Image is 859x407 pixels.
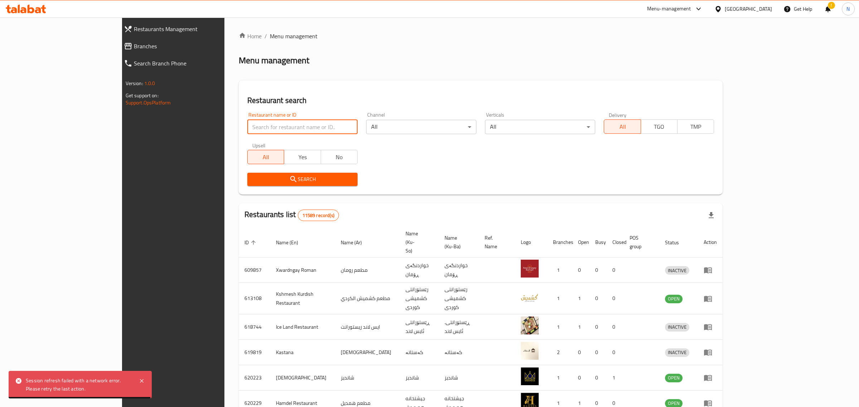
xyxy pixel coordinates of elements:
td: Kastana [270,340,335,365]
img: Ice Land Restaurant [521,317,539,334]
div: Total records count [298,210,339,221]
span: 11589 record(s) [298,212,339,219]
span: POS group [630,234,651,251]
span: INACTIVE [665,266,689,275]
td: 0 [589,258,607,283]
th: Branches [547,227,572,258]
th: Logo [515,227,547,258]
td: 0 [607,283,624,314]
img: Shandiz [521,367,539,385]
th: Action [698,227,723,258]
img: Kshmesh Kurdish Restaurant [521,288,539,306]
td: 0 [572,365,589,391]
span: Name (Ar) [341,238,371,247]
td: 0 [607,340,624,365]
span: TMP [680,122,711,132]
td: 1 [547,314,572,340]
h2: Restaurants list [244,209,339,221]
th: Closed [607,227,624,258]
span: OPEN [665,295,683,303]
span: Name (Ku-So) [406,229,430,255]
span: Version: [126,79,143,88]
div: INACTIVE [665,266,689,275]
td: [DEMOGRAPHIC_DATA] [270,365,335,391]
td: 1 [572,314,589,340]
div: Menu [704,294,717,303]
span: All [251,152,281,162]
td: شانديز [335,365,400,391]
div: Menu [704,323,717,331]
div: Menu [704,348,717,357]
td: ايس لاند ريستورانت [335,314,400,340]
td: کەستانە [439,340,479,365]
td: 1 [547,283,572,314]
a: Branches [118,38,266,55]
button: No [321,150,358,164]
span: All [607,122,638,132]
span: INACTIVE [665,323,689,331]
td: مطعم كشميش الكردي [335,283,400,314]
td: 0 [589,283,607,314]
nav: breadcrumb [239,32,723,40]
td: 1 [607,365,624,391]
td: .ڕێستۆرانتی ئایس لاند [439,314,479,340]
span: Branches [134,42,260,50]
th: Open [572,227,589,258]
button: All [604,119,641,134]
td: Kshmesh Kurdish Restaurant [270,283,335,314]
div: Session refresh failed with a network error. Please retry the last action. [26,377,132,393]
td: 2 [547,340,572,365]
td: خواردنگەی ڕۆمان [439,258,479,283]
div: OPEN [665,374,683,382]
a: Search Branch Phone [118,55,266,72]
span: Ref. Name [485,234,506,251]
span: Yes [287,152,318,162]
td: کەستانە [400,340,439,365]
td: خواردنگەی ڕۆمان [400,258,439,283]
td: Ice Land Restaurant [270,314,335,340]
td: 1 [547,258,572,283]
td: Xwardngay Roman [270,258,335,283]
span: Restaurants Management [134,25,260,33]
label: Delivery [609,112,627,117]
button: TGO [641,119,678,134]
td: 0 [589,340,607,365]
td: رێستۆرانتی کشمیشى كوردى [400,283,439,314]
td: شانديز [400,365,439,391]
button: All [247,150,284,164]
img: Kastana [521,342,539,360]
li: / [265,32,267,40]
div: INACTIVE [665,323,689,332]
div: Menu-management [647,5,691,13]
span: Name (Ku-Ba) [445,234,470,251]
td: 1 [572,283,589,314]
td: 0 [572,258,589,283]
button: TMP [677,119,714,134]
a: Restaurants Management [118,20,266,38]
td: رێستۆرانتی کشمیشى كوردى [439,283,479,314]
div: Menu [704,266,717,274]
td: ڕێستۆرانتی ئایس لاند [400,314,439,340]
button: Search [247,173,358,186]
td: مطعم رومان [335,258,400,283]
div: Menu [704,373,717,382]
span: TGO [644,122,675,132]
td: شانديز [439,365,479,391]
a: Support.OpsPlatform [126,98,171,107]
div: Export file [703,207,720,224]
button: Yes [284,150,321,164]
span: Search [253,175,352,184]
span: Status [665,238,688,247]
td: 0 [572,340,589,365]
div: All [485,120,595,134]
span: Search Branch Phone [134,59,260,68]
td: 1 [547,365,572,391]
td: 0 [589,365,607,391]
div: All [366,120,476,134]
span: INACTIVE [665,348,689,357]
span: OPEN [665,374,683,382]
input: Search for restaurant name or ID.. [247,120,358,134]
h2: Menu management [239,55,309,66]
span: Name (En) [276,238,307,247]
